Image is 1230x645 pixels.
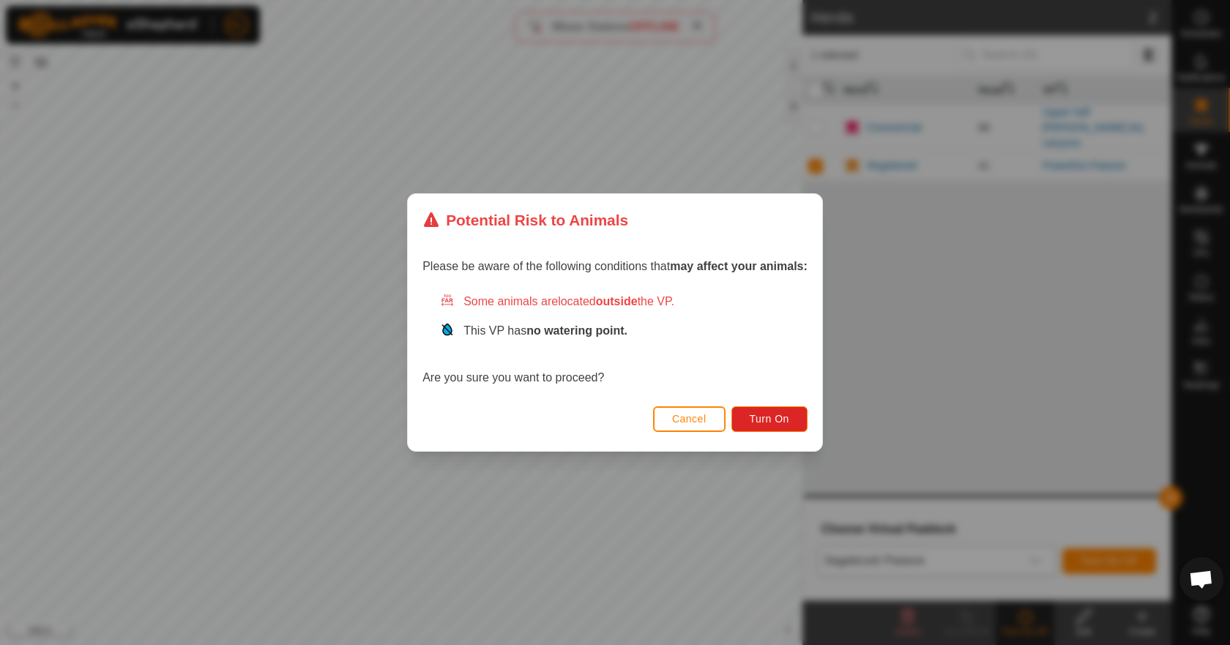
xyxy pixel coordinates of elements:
[596,295,638,307] strong: outside
[422,209,628,231] div: Potential Risk to Animals
[670,260,808,272] strong: may affect your animals:
[1179,557,1223,601] div: Open chat
[672,413,707,425] span: Cancel
[440,293,808,310] div: Some animals are
[526,324,627,337] strong: no watering point.
[422,260,808,272] span: Please be aware of the following conditions that
[463,324,627,337] span: This VP has
[731,406,808,432] button: Turn On
[653,406,726,432] button: Cancel
[750,413,789,425] span: Turn On
[558,295,674,307] span: located the VP.
[422,293,808,387] div: Are you sure you want to proceed?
